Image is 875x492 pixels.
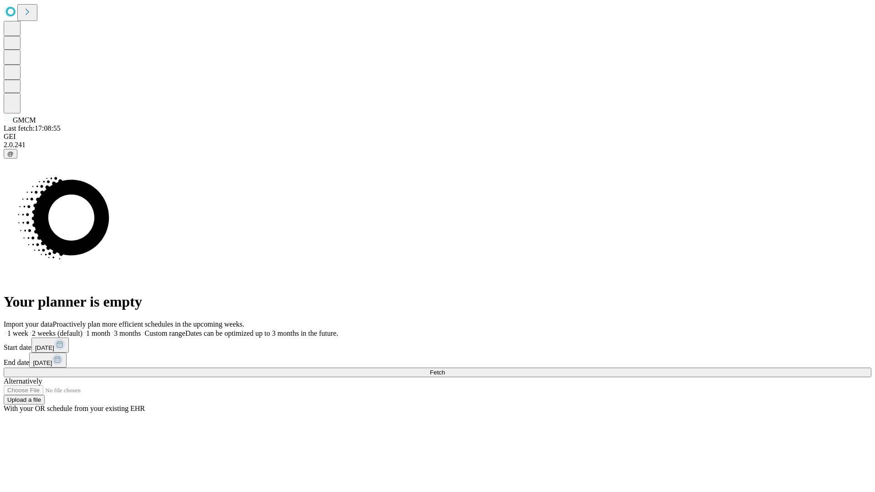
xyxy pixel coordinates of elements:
[185,329,338,337] span: Dates can be optimized up to 3 months in the future.
[4,124,61,132] span: Last fetch: 17:08:55
[4,293,871,310] h1: Your planner is empty
[7,329,28,337] span: 1 week
[53,320,244,328] span: Proactively plan more efficient schedules in the upcoming weeks.
[32,329,82,337] span: 2 weeks (default)
[4,320,53,328] span: Import your data
[4,377,42,385] span: Alternatively
[86,329,110,337] span: 1 month
[430,369,445,376] span: Fetch
[4,149,17,159] button: @
[4,395,45,405] button: Upload a file
[29,353,67,368] button: [DATE]
[13,116,36,124] span: GMCM
[4,368,871,377] button: Fetch
[4,338,871,353] div: Start date
[4,133,871,141] div: GEI
[4,405,145,412] span: With your OR schedule from your existing EHR
[144,329,185,337] span: Custom range
[4,141,871,149] div: 2.0.241
[33,359,52,366] span: [DATE]
[4,353,871,368] div: End date
[35,344,54,351] span: [DATE]
[31,338,69,353] button: [DATE]
[114,329,141,337] span: 3 months
[7,150,14,157] span: @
